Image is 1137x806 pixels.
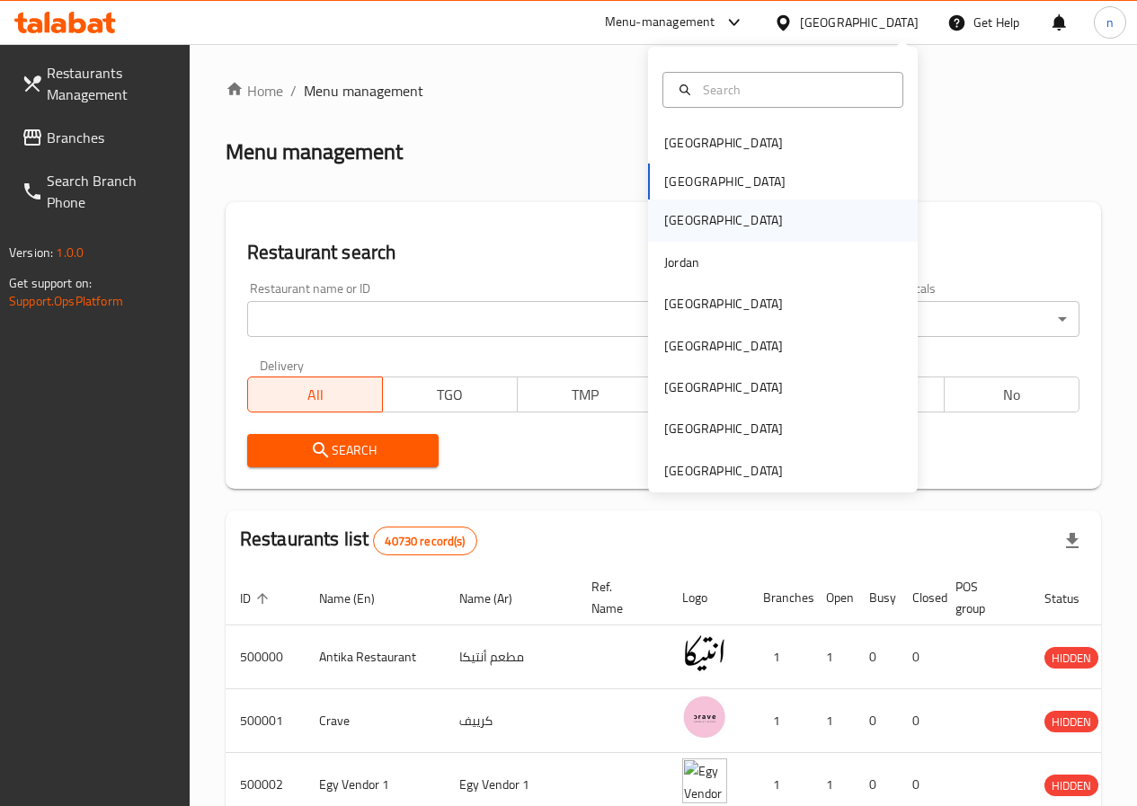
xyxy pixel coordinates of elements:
[955,576,1008,619] span: POS group
[664,461,783,481] div: [GEOGRAPHIC_DATA]
[290,80,297,102] li: /
[591,576,646,619] span: Ref. Name
[305,625,445,689] td: Antika Restaurant
[605,12,715,33] div: Menu-management
[898,689,941,753] td: 0
[373,527,476,555] div: Total records count
[749,571,812,625] th: Branches
[668,571,749,625] th: Logo
[226,80,1101,102] nav: breadcrumb
[459,588,536,609] span: Name (Ar)
[56,241,84,264] span: 1.0.0
[47,170,175,213] span: Search Branch Phone
[47,127,175,148] span: Branches
[749,689,812,753] td: 1
[1044,648,1098,669] span: HIDDEN
[7,159,190,224] a: Search Branch Phone
[7,116,190,159] a: Branches
[445,689,577,753] td: كرييف
[696,80,892,100] input: Search
[944,376,1079,412] button: No
[7,51,190,116] a: Restaurants Management
[226,80,283,102] a: Home
[9,271,92,295] span: Get support on:
[812,625,855,689] td: 1
[390,382,511,408] span: TGO
[855,571,898,625] th: Busy
[664,419,783,438] div: [GEOGRAPHIC_DATA]
[517,376,653,412] button: TMP
[812,689,855,753] td: 1
[1044,588,1103,609] span: Status
[304,80,423,102] span: Menu management
[1044,711,1098,732] div: HIDDEN
[305,689,445,753] td: Crave
[664,377,783,397] div: [GEOGRAPHIC_DATA]
[247,376,383,412] button: All
[682,758,727,803] img: Egy Vendor 1
[664,294,783,314] div: [GEOGRAPHIC_DATA]
[226,625,305,689] td: 500000
[9,241,53,264] span: Version:
[374,533,475,550] span: 40730 record(s)
[682,631,727,676] img: Antika Restaurant
[664,210,783,230] div: [GEOGRAPHIC_DATA]
[800,13,919,32] div: [GEOGRAPHIC_DATA]
[1044,775,1098,796] div: HIDDEN
[9,289,123,313] a: Support.OpsPlatform
[319,588,398,609] span: Name (En)
[1044,647,1098,669] div: HIDDEN
[226,137,403,166] h2: Menu management
[240,588,274,609] span: ID
[262,439,425,462] span: Search
[1044,712,1098,732] span: HIDDEN
[952,382,1072,408] span: No
[240,526,477,555] h2: Restaurants list
[855,689,898,753] td: 0
[855,625,898,689] td: 0
[898,571,941,625] th: Closed
[664,252,699,272] div: Jordan
[382,376,518,412] button: TGO
[255,382,376,408] span: All
[260,359,305,371] label: Delivery
[749,625,812,689] td: 1
[682,695,727,740] img: Crave
[247,434,440,467] button: Search
[1044,775,1098,796] span: HIDDEN
[247,301,653,337] input: Search for restaurant name or ID..
[247,239,1079,266] h2: Restaurant search
[898,625,941,689] td: 0
[1106,13,1114,32] span: n
[887,301,1079,337] div: All
[664,133,783,153] div: [GEOGRAPHIC_DATA]
[525,382,645,408] span: TMP
[445,625,577,689] td: مطعم أنتيكا
[47,62,175,105] span: Restaurants Management
[1051,519,1094,562] div: Export file
[664,336,783,356] div: [GEOGRAPHIC_DATA]
[812,571,855,625] th: Open
[226,689,305,753] td: 500001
